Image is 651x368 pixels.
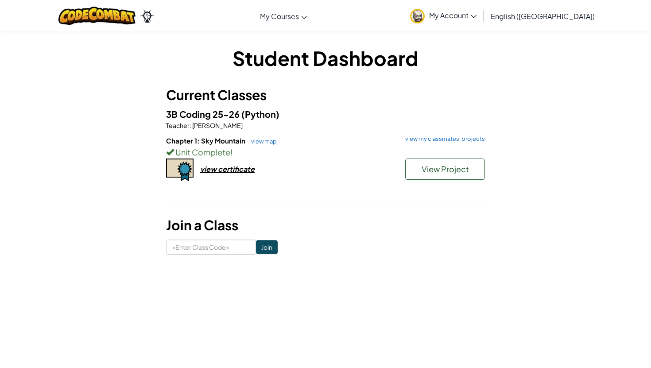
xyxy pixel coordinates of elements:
[166,159,194,182] img: certificate-icon.png
[174,147,230,157] span: Unit Complete
[241,108,279,120] span: (Python)
[166,164,255,174] a: view certificate
[166,44,485,72] h1: Student Dashboard
[260,12,299,21] span: My Courses
[429,11,477,20] span: My Account
[166,240,256,255] input: <Enter Class Code>
[406,2,481,30] a: My Account
[247,138,277,145] a: view map
[256,4,311,28] a: My Courses
[140,9,154,23] img: Ozaria
[405,159,485,180] button: View Project
[166,121,190,129] span: Teacher
[486,4,599,28] a: English ([GEOGRAPHIC_DATA])
[58,7,136,25] img: CodeCombat logo
[422,164,469,174] span: View Project
[191,121,243,129] span: [PERSON_NAME]
[166,85,485,105] h3: Current Classes
[166,136,247,145] span: Chapter 1: Sky Mountain
[190,121,191,129] span: :
[230,147,232,157] span: !
[401,136,485,142] a: view my classmates' projects
[166,215,485,235] h3: Join a Class
[410,9,425,23] img: avatar
[256,240,278,254] input: Join
[200,164,255,174] div: view certificate
[166,108,241,120] span: 3B Coding 25-26
[491,12,595,21] span: English ([GEOGRAPHIC_DATA])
